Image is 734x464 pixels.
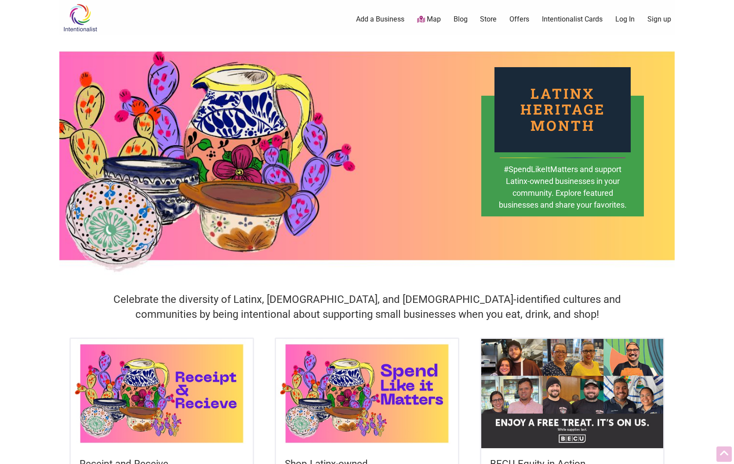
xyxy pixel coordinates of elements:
a: Intentionalist Cards [542,14,603,24]
a: Log In [615,14,635,24]
img: Latinx / Hispanic Heritage Month [71,339,253,448]
a: Offers [509,14,529,24]
a: Store [480,14,497,24]
a: Sign up [647,14,671,24]
div: #SpendLikeItMatters and support Latinx-owned businesses in your community. Explore featured busin... [498,163,627,223]
h4: Celebrate the diversity of Latinx, [DEMOGRAPHIC_DATA], and [DEMOGRAPHIC_DATA]-identified cultures... [90,292,644,322]
div: Scroll Back to Top [716,446,732,462]
a: Map [417,14,441,25]
img: Intentionalist [59,4,101,32]
a: Add a Business [356,14,404,24]
div: Latinx Heritage Month [494,67,631,152]
a: Blog [454,14,468,24]
img: Equity in Action - Latinx Heritage Month [481,339,663,448]
img: Latinx / Hispanic Heritage Month [276,339,458,448]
